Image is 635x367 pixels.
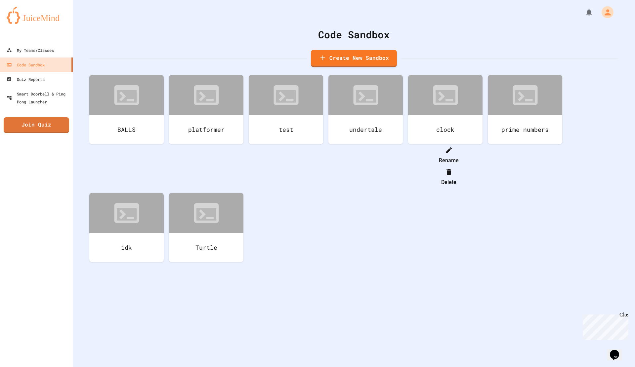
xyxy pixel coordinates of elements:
[7,46,54,54] div: My Teams/Classes
[573,7,595,18] div: My Notifications
[169,233,243,262] div: Turtle
[89,193,164,262] a: idk
[7,75,45,83] div: Quiz Reports
[249,115,323,144] div: test
[408,75,483,144] a: clock
[89,233,164,262] div: idk
[415,166,483,188] li: Delete
[89,75,164,144] a: BALLS
[595,5,615,20] div: My Account
[249,75,323,144] a: test
[311,50,397,67] a: Create New Sandbox
[488,115,562,144] div: prime numbers
[580,312,628,340] iframe: chat widget
[415,145,483,166] li: Rename
[488,75,562,144] a: prime numbers
[607,341,628,360] iframe: chat widget
[89,27,618,42] div: Code Sandbox
[7,90,70,106] div: Smart Doorbell & Ping Pong Launcher
[7,61,45,69] div: Code Sandbox
[328,115,403,144] div: undertale
[89,115,164,144] div: BALLS
[169,115,243,144] div: platformer
[7,7,66,24] img: logo-orange.svg
[4,117,69,133] a: Join Quiz
[169,75,243,144] a: platformer
[3,3,46,42] div: Chat with us now!Close
[328,75,403,144] a: undertale
[408,115,483,144] div: clock
[169,193,243,262] a: Turtle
